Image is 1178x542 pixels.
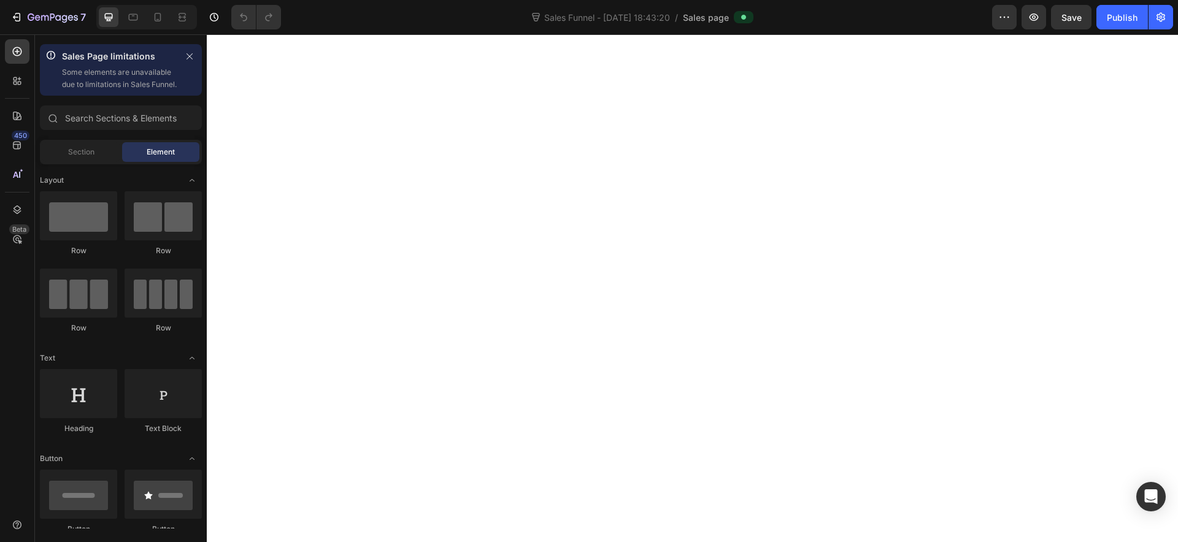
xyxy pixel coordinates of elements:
[5,5,91,29] button: 7
[1051,5,1091,29] button: Save
[40,105,202,130] input: Search Sections & Elements
[147,147,175,158] span: Element
[683,11,729,24] span: Sales page
[12,131,29,140] div: 450
[125,245,202,256] div: Row
[125,524,202,535] div: Button
[182,348,202,368] span: Toggle open
[1136,482,1166,511] div: Open Intercom Messenger
[62,66,177,91] p: Some elements are unavailable due to limitations in Sales Funnel.
[9,224,29,234] div: Beta
[40,245,117,256] div: Row
[40,423,117,434] div: Heading
[1096,5,1148,29] button: Publish
[675,11,678,24] span: /
[125,423,202,434] div: Text Block
[40,175,64,186] span: Layout
[40,323,117,334] div: Row
[207,34,1178,542] iframe: Design area
[40,453,63,464] span: Button
[1061,12,1082,23] span: Save
[542,11,672,24] span: Sales Funnel - [DATE] 18:43:20
[1107,11,1138,24] div: Publish
[231,5,281,29] div: Undo/Redo
[182,449,202,468] span: Toggle open
[62,49,177,64] p: Sales Page limitations
[68,147,94,158] span: Section
[80,10,86,25] p: 7
[125,323,202,334] div: Row
[40,524,117,535] div: Button
[182,170,202,190] span: Toggle open
[40,353,55,364] span: Text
